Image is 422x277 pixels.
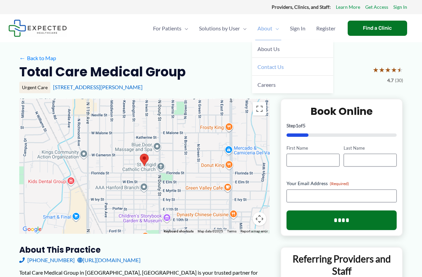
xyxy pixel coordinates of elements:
a: [PHONE_NUMBER] [19,255,75,265]
span: ★ [397,64,403,76]
a: Terms (opens in new tab) [227,229,237,233]
a: AboutMenu Toggle [252,17,284,40]
a: Sign In [393,3,407,11]
span: ★ [379,64,385,76]
a: Solutions by UserMenu Toggle [194,17,252,40]
span: 5 [303,123,305,128]
p: Step of [287,123,397,128]
a: Find a Clinic [348,21,407,36]
span: Careers [257,81,276,88]
h2: Total Care Medical Group [19,64,186,80]
span: Contact Us [257,64,284,70]
span: Menu Toggle [181,17,188,40]
button: Map camera controls [253,212,266,226]
a: Get Access [365,3,388,11]
strong: Providers, Clinics, and Staff: [272,4,331,10]
label: First Name [287,145,340,151]
span: ← [19,55,26,61]
label: Your Email Address [287,180,397,187]
a: [URL][DOMAIN_NAME] [77,255,141,265]
span: Menu Toggle [272,17,279,40]
a: About Us [252,40,333,58]
a: For PatientsMenu Toggle [148,17,194,40]
span: Register [316,17,336,40]
a: Report a map error [241,229,268,233]
span: ★ [385,64,391,76]
a: Contact Us [252,58,333,76]
span: ★ [373,64,379,76]
a: ←Back to Map [19,53,56,63]
h3: About this practice [19,245,270,255]
span: Map data ©2025 [198,229,223,233]
a: Open this area in Google Maps (opens a new window) [21,225,43,234]
img: Google [21,225,43,234]
div: Urgent Care [19,82,50,93]
a: Careers [252,76,333,93]
span: (30) [395,76,403,85]
label: Last Name [344,145,397,151]
a: Learn More [336,3,360,11]
button: Keyboard shortcuts [164,229,194,234]
button: Toggle fullscreen view [253,102,266,116]
span: ★ [391,64,397,76]
span: About [257,17,272,40]
span: (Required) [330,181,349,186]
h2: Book Online [287,105,397,118]
span: About Us [257,46,280,52]
span: 1 [296,123,298,128]
a: Sign In [284,17,311,40]
img: Expected Healthcare Logo - side, dark font, small [8,20,67,37]
a: [STREET_ADDRESS][PERSON_NAME] [53,84,143,90]
span: For Patients [153,17,181,40]
span: Menu Toggle [240,17,247,40]
nav: Primary Site Navigation [148,17,341,40]
span: 4.7 [387,76,394,85]
span: Sign In [290,17,305,40]
a: Register [311,17,341,40]
span: Solutions by User [199,17,240,40]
